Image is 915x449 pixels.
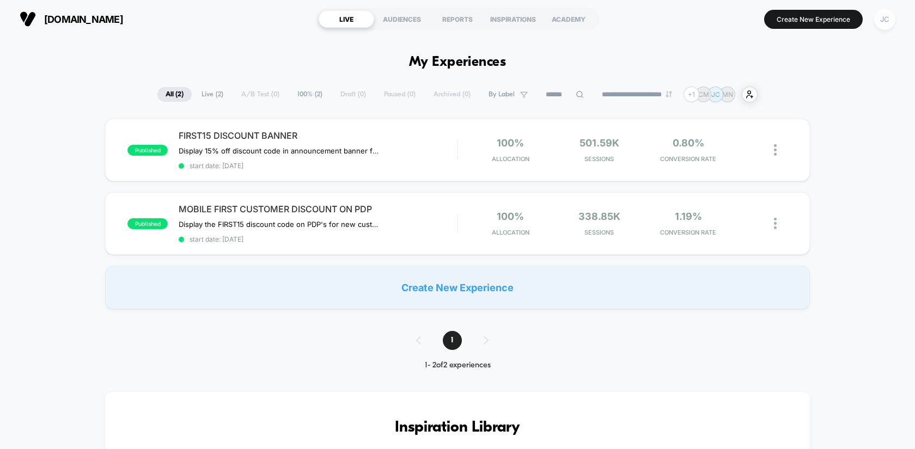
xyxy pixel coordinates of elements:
span: 1 [443,331,462,350]
span: 1.19% [675,211,702,222]
span: start date: [DATE] [179,162,457,170]
button: JC [871,8,899,30]
span: published [127,145,168,156]
p: MN [722,90,733,99]
div: AUDIENCES [374,10,430,28]
h1: My Experiences [409,54,507,70]
div: INSPIRATIONS [485,10,541,28]
div: Create New Experience [105,266,810,309]
div: JC [874,9,895,30]
div: 1 - 2 of 2 experiences [405,361,510,370]
img: close [774,144,777,156]
span: By Label [489,90,515,99]
p: CM [698,90,709,99]
button: [DOMAIN_NAME] [16,10,126,28]
span: 338.85k [578,211,620,222]
span: Display the FIRST15 discount code on PDP's for new customers [179,220,381,229]
span: Allocation [492,229,529,236]
span: Live ( 2 ) [193,87,231,102]
span: FIRST15 DISCOUNT BANNER [179,130,457,141]
img: close [774,218,777,229]
span: 100% [497,211,524,222]
span: 100% [497,137,524,149]
img: Visually logo [20,11,36,27]
span: 100% ( 2 ) [289,87,331,102]
span: 0.80% [673,137,704,149]
p: JC [711,90,720,99]
div: ACADEMY [541,10,596,28]
span: 501.59k [579,137,619,149]
img: end [666,91,672,97]
span: Sessions [558,229,641,236]
span: [DOMAIN_NAME] [44,14,123,25]
h3: Inspiration Library [138,419,777,436]
span: MOBILE FIRST CUSTOMER DISCOUNT ON PDP [179,204,457,214]
span: start date: [DATE] [179,235,457,243]
span: Display 15% off discount code in announcement banner for all new customers [179,146,381,155]
span: published [127,218,168,229]
span: CONVERSION RATE [646,155,730,163]
div: + 1 [684,87,699,102]
span: Sessions [558,155,641,163]
span: CONVERSION RATE [646,229,730,236]
span: All ( 2 ) [157,87,192,102]
div: LIVE [319,10,374,28]
div: REPORTS [430,10,485,28]
button: Create New Experience [764,10,863,29]
span: Allocation [492,155,529,163]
